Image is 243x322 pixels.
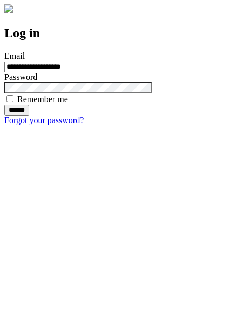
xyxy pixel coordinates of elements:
img: logo-4e3dc11c47720685a147b03b5a06dd966a58ff35d612b21f08c02c0306f2b779.png [4,4,13,13]
label: Remember me [17,95,68,104]
a: Forgot your password? [4,116,84,125]
label: Email [4,51,25,61]
h2: Log in [4,26,239,41]
label: Password [4,72,37,82]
